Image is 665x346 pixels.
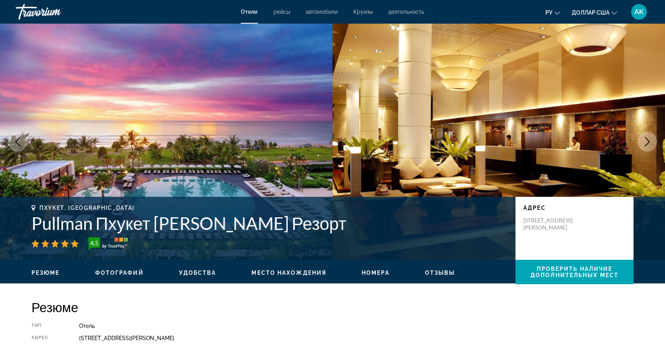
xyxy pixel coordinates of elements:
[95,270,144,276] font: Фотографий
[530,266,619,278] font: Проверить наличие дополнительных мест
[362,269,390,276] button: Номера
[31,213,346,233] font: Pullman Пхукет [PERSON_NAME] Резорт
[572,7,617,18] button: Изменить валюту
[273,9,290,15] a: рейсы
[425,269,455,276] button: Отзывы
[362,270,390,276] font: Номера
[31,323,42,328] font: Тип
[31,335,49,340] font: адрес
[515,260,634,284] button: Проверить наличие дополнительных мест
[31,299,78,315] font: Резюме
[545,9,552,16] font: ру
[629,4,649,20] button: Меню пользователя
[637,132,657,152] button: Следующее изображение
[251,269,326,276] button: Место нахождения
[31,270,60,276] font: Резюме
[31,269,60,276] button: Резюме
[95,269,144,276] button: Фотографий
[425,270,455,276] font: Отзывы
[79,335,174,341] font: [STREET_ADDRESS][PERSON_NAME]
[79,323,95,329] font: Отель
[89,237,128,250] img: trustyou-badge-hor.svg
[306,9,338,15] a: автомобили
[353,9,373,15] a: Круизы
[8,132,28,152] button: Предыдущее изображение
[251,270,326,276] font: Место нахождения
[634,7,644,16] font: АК
[523,217,573,231] font: [STREET_ADDRESS][PERSON_NAME]
[179,269,216,276] button: Удобства
[39,205,135,211] font: Пхукет, [GEOGRAPHIC_DATA]
[388,9,424,15] a: деятельность
[241,9,258,15] a: Отели
[16,2,94,22] a: Травориум
[572,9,610,16] font: доллар США
[90,239,98,246] font: 4.5
[523,205,546,211] font: адрес
[545,7,560,18] button: Изменить язык
[179,270,216,276] font: Удобства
